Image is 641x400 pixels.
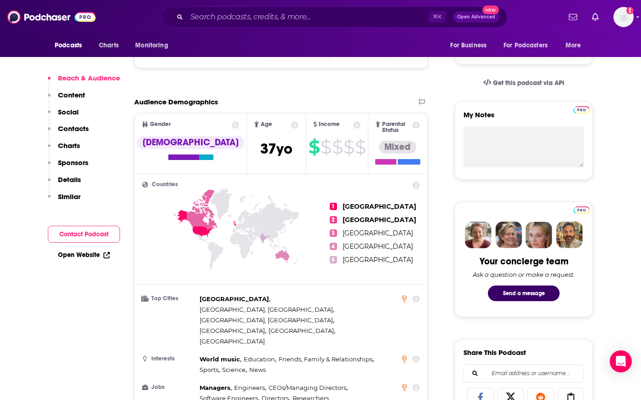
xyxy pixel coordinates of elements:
span: $ [309,140,320,154]
span: Parental Status [382,121,411,133]
img: Jon Profile [556,222,583,248]
span: Age [261,121,272,127]
span: [GEOGRAPHIC_DATA] [343,216,416,224]
a: Pro website [573,105,589,114]
a: Get this podcast via API [476,72,572,94]
span: [GEOGRAPHIC_DATA] [200,327,265,334]
p: Charts [58,141,80,150]
img: Podchaser Pro [573,206,589,214]
div: Search followers [464,364,584,383]
p: Contacts [58,124,89,133]
img: Sydney Profile [465,222,492,248]
a: Show notifications dropdown [588,9,602,25]
span: Education [244,355,275,363]
span: , [244,354,276,365]
img: Barbara Profile [495,222,522,248]
span: CEOs/Managing Directors [269,384,346,391]
span: New [482,6,499,14]
span: , [200,304,334,315]
a: Pro website [573,205,589,214]
span: $ [320,140,331,154]
div: Open Intercom Messenger [610,350,632,372]
span: Monitoring [135,39,168,52]
span: Engineers [234,384,265,391]
span: Income [319,121,340,127]
button: Contacts [48,124,89,141]
button: open menu [48,37,94,54]
button: Charts [48,141,80,158]
a: Charts [93,37,124,54]
span: , [200,326,266,336]
span: [GEOGRAPHIC_DATA] [343,256,413,264]
svg: Add a profile image [626,7,634,14]
span: News [249,366,266,373]
button: Send a message [488,286,560,301]
span: [GEOGRAPHIC_DATA] [343,242,413,251]
span: [GEOGRAPHIC_DATA] [343,202,416,211]
span: [GEOGRAPHIC_DATA], [GEOGRAPHIC_DATA] [200,316,333,324]
span: Science [222,366,246,373]
span: [GEOGRAPHIC_DATA] [200,337,265,345]
span: 2 [330,216,337,223]
h2: Audience Demographics [134,97,218,106]
img: Jules Profile [526,222,552,248]
p: Details [58,175,81,184]
span: 4 [330,243,337,250]
span: World music [200,355,240,363]
span: 3 [330,229,337,237]
div: [DEMOGRAPHIC_DATA] [137,136,244,149]
span: Managers [200,384,230,391]
span: Countries [152,182,178,188]
button: Content [48,91,85,108]
span: Friends, Family & Relationships [279,355,372,363]
span: For Podcasters [504,39,548,52]
span: $ [332,140,343,154]
span: Sports [200,366,218,373]
span: , [200,383,232,393]
span: , [200,354,241,365]
label: My Notes [464,110,584,126]
input: Email address or username... [471,365,576,382]
a: Show notifications dropdown [565,9,581,25]
h3: Top Cities [142,296,196,302]
span: , [234,383,266,393]
span: $ [355,140,366,154]
span: 1 [330,203,337,210]
span: Podcasts [55,39,82,52]
button: open menu [444,37,498,54]
span: , [269,383,348,393]
span: , [269,326,335,336]
button: Contact Podcast [48,226,120,243]
input: Search podcasts, credits, & more... [187,10,429,24]
span: , [222,365,247,375]
img: User Profile [613,7,634,27]
img: Podchaser - Follow, Share and Rate Podcasts [7,8,96,26]
button: Open AdvancedNew [453,11,499,23]
h3: Share This Podcast [464,348,526,357]
button: open menu [498,37,561,54]
span: $ [343,140,354,154]
span: Get this podcast via API [493,79,564,87]
button: open menu [559,37,593,54]
span: 37 yo [260,140,292,158]
button: Sponsors [48,158,88,175]
p: Similar [58,192,80,201]
button: Similar [48,192,80,209]
span: Gender [150,121,171,127]
button: Social [48,108,79,125]
p: Reach & Audience [58,74,120,82]
p: Content [58,91,85,99]
span: More [566,39,581,52]
button: Show profile menu [613,7,634,27]
p: Social [58,108,79,116]
h3: Interests [142,356,196,362]
span: [GEOGRAPHIC_DATA] [269,327,334,334]
div: Mixed [379,141,416,154]
button: Details [48,175,81,192]
span: , [200,315,334,326]
span: ⌘ K [429,11,446,23]
span: Logged in as patiencebaldacci [613,7,634,27]
button: Reach & Audience [48,74,120,91]
span: 5 [330,256,337,263]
